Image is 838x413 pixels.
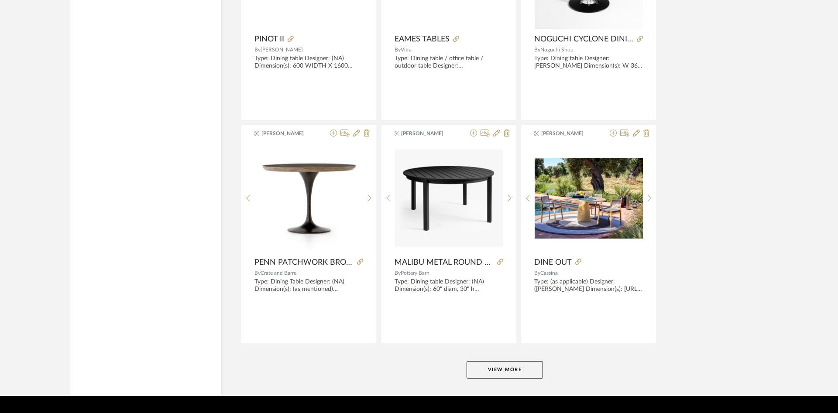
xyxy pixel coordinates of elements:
div: Type: (as applicable) Designer: ([PERSON_NAME] Dimension(s): [URL][DOMAIN_NAME] Material/Finishes... [534,278,643,293]
div: Type: Dining Table Designer: (NA) Dimension(s): (as mentioned) Material/Finishes: Brass tabletop ... [254,278,363,293]
span: [PERSON_NAME] [401,130,456,137]
span: [PERSON_NAME] [261,130,316,137]
img: MALIBU METAL ROUND OUTDOOR DINING TABLE [395,150,503,247]
div: Type: Dining table Designer: (NA) Dimension(s): 600 WIDTH X 1600 DEPTH X 760 HEIGHT Material/Fini... [254,55,363,70]
span: PENN PATCHWORK BRONZE 42" PEDESTAL BASE DINING TABLE [254,258,354,267]
span: By [254,270,261,276]
span: MALIBU METAL ROUND OUTDOOR DINING TABLE [395,258,494,267]
span: NOGUCHI CYCLONE DINING TABLE 36" [534,34,633,44]
img: PENN PATCHWORK BRONZE 42" PEDESTAL BASE DINING TABLE [255,144,363,253]
span: DINE OUT [534,258,572,267]
div: Type: Dining table Designer: (NA) Dimension(s): 60" diam, 30" h Material/Finishes: Expertly craft... [395,278,503,293]
span: By [254,47,261,52]
span: [PERSON_NAME] [541,130,596,137]
span: Cassina [540,270,558,276]
span: By [395,270,401,276]
div: Type: Dining table / office table / outdoor table Designer: [PERSON_NAME] & [PERSON_NAME] Dimensi... [395,55,503,70]
span: Pottery Barn [401,270,429,276]
span: [PERSON_NAME] [261,47,303,52]
span: Crate and Barrel [261,270,298,276]
span: PINOT II [254,34,284,44]
span: EAMES TABLES [395,34,450,44]
span: Vitra [401,47,412,52]
div: Type: Dining table Designer: [PERSON_NAME] Dimension(s): W 36 in x H 28 in Material/Finishes: Col... [534,55,643,70]
span: By [534,270,540,276]
span: By [395,47,401,52]
span: By [534,47,540,52]
img: DINE OUT [535,158,643,239]
button: View More [467,361,543,379]
span: Noguchi Shop [540,47,574,52]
